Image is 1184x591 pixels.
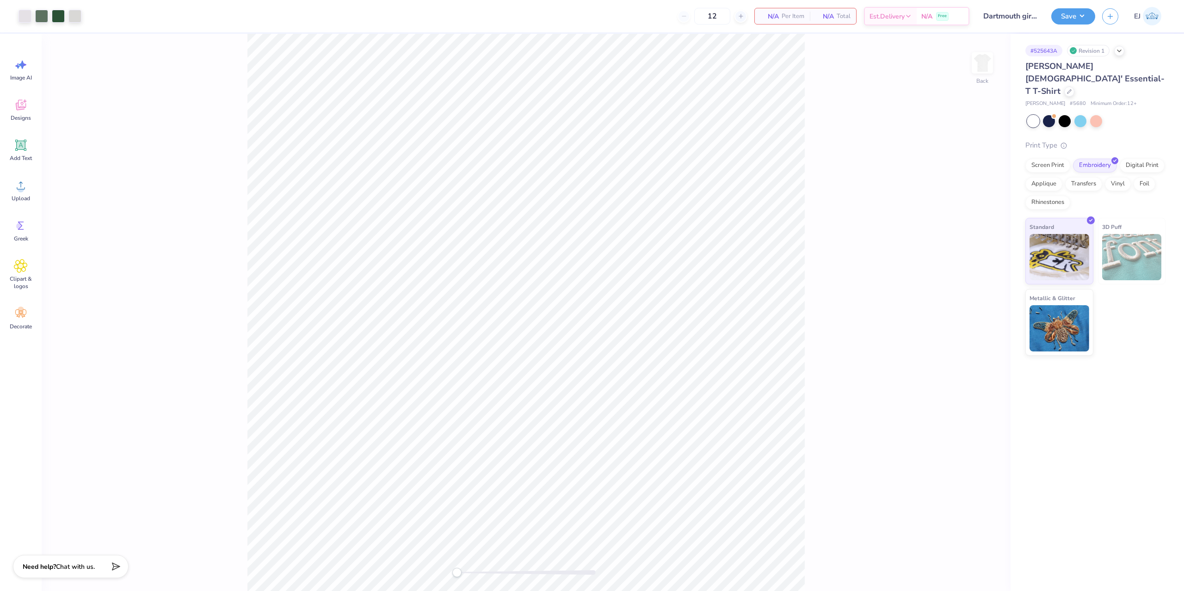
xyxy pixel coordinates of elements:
img: Back [973,54,992,72]
div: Digital Print [1120,159,1165,172]
button: Save [1051,8,1095,25]
img: Standard [1030,234,1089,280]
div: Revision 1 [1067,45,1110,56]
span: Clipart & logos [6,275,36,290]
span: [PERSON_NAME] [DEMOGRAPHIC_DATA]' Essential-T T-Shirt [1025,61,1165,97]
img: 3D Puff [1102,234,1162,280]
span: N/A [921,12,932,21]
span: Decorate [10,323,32,330]
span: Per Item [782,12,804,21]
div: # 525643A [1025,45,1062,56]
span: [PERSON_NAME] [1025,100,1065,108]
span: # 5680 [1070,100,1086,108]
span: Chat with us. [56,562,95,571]
input: Untitled Design [976,7,1044,25]
div: Embroidery [1073,159,1117,172]
span: Est. Delivery [869,12,905,21]
a: EJ [1130,7,1165,25]
span: N/A [760,12,779,21]
div: Transfers [1065,177,1102,191]
span: Standard [1030,222,1054,232]
span: Free [938,13,947,19]
div: Rhinestones [1025,196,1070,209]
span: Designs [11,114,31,122]
span: 3D Puff [1102,222,1122,232]
div: Screen Print [1025,159,1070,172]
div: Foil [1134,177,1155,191]
span: Greek [14,235,28,242]
span: N/A [815,12,834,21]
img: Metallic & Glitter [1030,305,1089,351]
span: Upload [12,195,30,202]
span: Metallic & Glitter [1030,293,1075,303]
span: EJ [1134,11,1141,22]
div: Applique [1025,177,1062,191]
strong: Need help? [23,562,56,571]
input: – – [694,8,730,25]
div: Vinyl [1105,177,1131,191]
span: Minimum Order: 12 + [1091,100,1137,108]
div: Print Type [1025,140,1165,151]
div: Back [976,77,988,85]
img: Edgardo Jr [1143,7,1161,25]
span: Add Text [10,154,32,162]
span: Image AI [10,74,32,81]
span: Total [837,12,851,21]
div: Accessibility label [452,568,462,577]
